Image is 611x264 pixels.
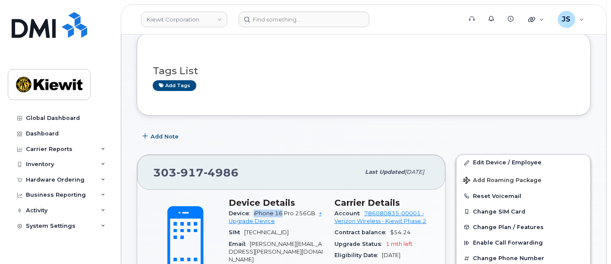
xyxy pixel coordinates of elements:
[137,129,186,144] button: Add Note
[382,252,400,258] span: [DATE]
[254,210,315,217] span: iPhone 16 Pro 256GB
[151,132,179,141] span: Add Note
[153,66,575,76] h3: Tags List
[522,11,550,28] div: Quicklinks
[239,12,369,27] input: Find something...
[457,235,590,251] button: Enable Call Forwarding
[473,224,544,230] span: Change Plan / Features
[176,166,204,179] span: 917
[229,241,250,247] span: Email
[365,169,405,175] span: Last updated
[229,241,323,263] span: [PERSON_NAME][EMAIL_ADDRESS][PERSON_NAME][DOMAIN_NAME]
[390,229,411,236] span: $54.24
[573,226,605,258] iframe: Messenger Launcher
[141,12,227,27] a: Kiewit Corporation
[334,241,386,247] span: Upgrade Status
[229,198,324,208] h3: Device Details
[153,166,239,179] span: 303
[334,210,426,224] a: 786080835-00001 - Verizon Wireless - Kiewit Phase 2
[562,14,571,25] span: JS
[204,166,239,179] span: 4986
[334,210,364,217] span: Account
[457,155,590,170] a: Edit Device / Employee
[405,169,424,175] span: [DATE]
[457,189,590,204] button: Reset Voicemail
[334,229,390,236] span: Contract balance
[457,171,590,189] button: Add Roaming Package
[463,177,542,185] span: Add Roaming Package
[457,204,590,220] button: Change SIM Card
[457,220,590,235] button: Change Plan / Features
[334,198,430,208] h3: Carrier Details
[334,252,382,258] span: Eligibility Date
[473,240,543,246] span: Enable Call Forwarding
[229,229,244,236] span: SIM
[244,229,289,236] span: [TECHNICAL_ID]
[229,210,254,217] span: Device
[386,241,413,247] span: 1 mth left
[552,11,590,28] div: Jenna Savard
[153,80,196,91] a: Add tags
